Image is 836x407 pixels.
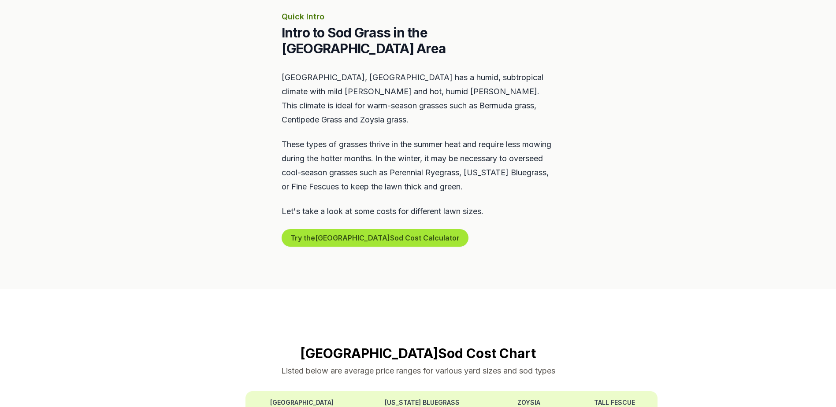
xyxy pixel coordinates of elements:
p: Listed below are average price ranges for various yard sizes and sod types [178,365,658,377]
button: Try the[GEOGRAPHIC_DATA]Sod Cost Calculator [282,229,468,247]
p: These types of grasses thrive in the summer heat and require less mowing during the hotter months... [282,137,555,194]
p: Quick Intro [282,11,555,23]
p: [GEOGRAPHIC_DATA], [GEOGRAPHIC_DATA] has a humid, subtropical climate with mild [PERSON_NAME] and... [282,70,555,127]
h2: [GEOGRAPHIC_DATA] Sod Cost Chart [178,345,658,361]
h2: Intro to Sod Grass in the [GEOGRAPHIC_DATA] Area [282,25,555,56]
p: Let's take a look at some costs for different lawn sizes. [282,204,555,218]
